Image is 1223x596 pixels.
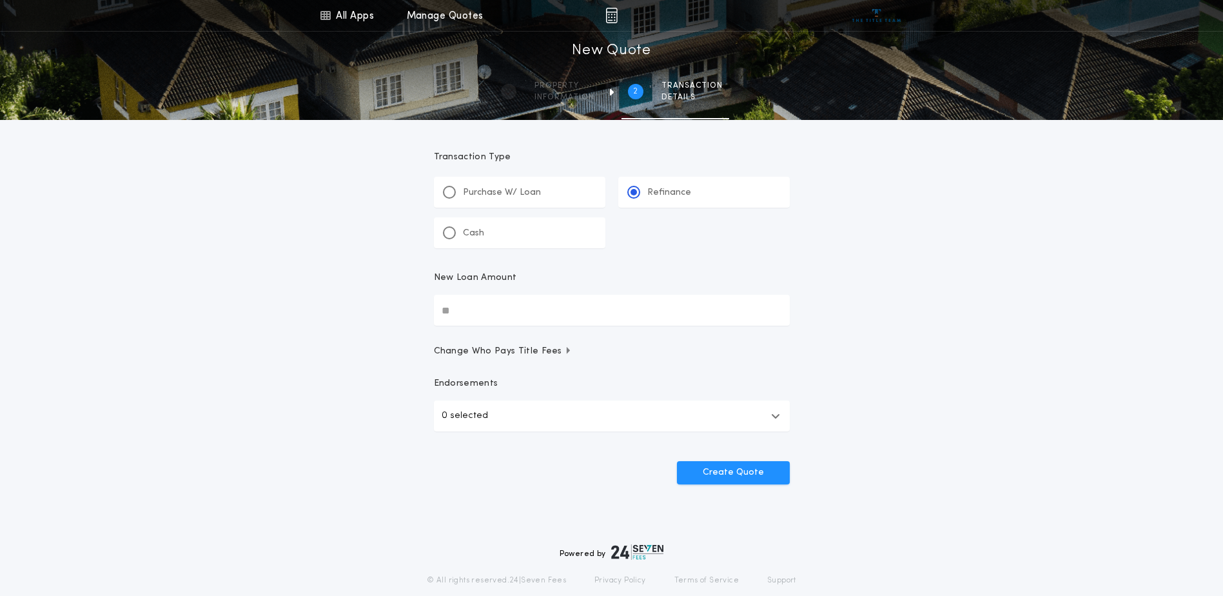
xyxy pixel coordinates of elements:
[852,9,901,22] img: vs-icon
[434,377,790,390] p: Endorsements
[611,544,664,560] img: logo
[442,408,488,424] p: 0 selected
[427,575,566,586] p: © All rights reserved. 24|Seven Fees
[463,227,484,240] p: Cash
[560,544,664,560] div: Powered by
[677,461,790,484] button: Create Quote
[434,272,517,284] p: New Loan Amount
[434,151,790,164] p: Transaction Type
[434,345,790,358] button: Change Who Pays Title Fees
[434,295,790,326] input: New Loan Amount
[661,92,723,103] span: details
[534,81,594,91] span: Property
[605,8,618,23] img: img
[674,575,739,586] a: Terms of Service
[633,86,638,97] h2: 2
[534,92,594,103] span: information
[767,575,796,586] a: Support
[661,81,723,91] span: Transaction
[434,401,790,432] button: 0 selected
[463,186,541,199] p: Purchase W/ Loan
[594,575,646,586] a: Privacy Policy
[572,41,651,61] h1: New Quote
[434,345,572,358] span: Change Who Pays Title Fees
[647,186,691,199] p: Refinance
